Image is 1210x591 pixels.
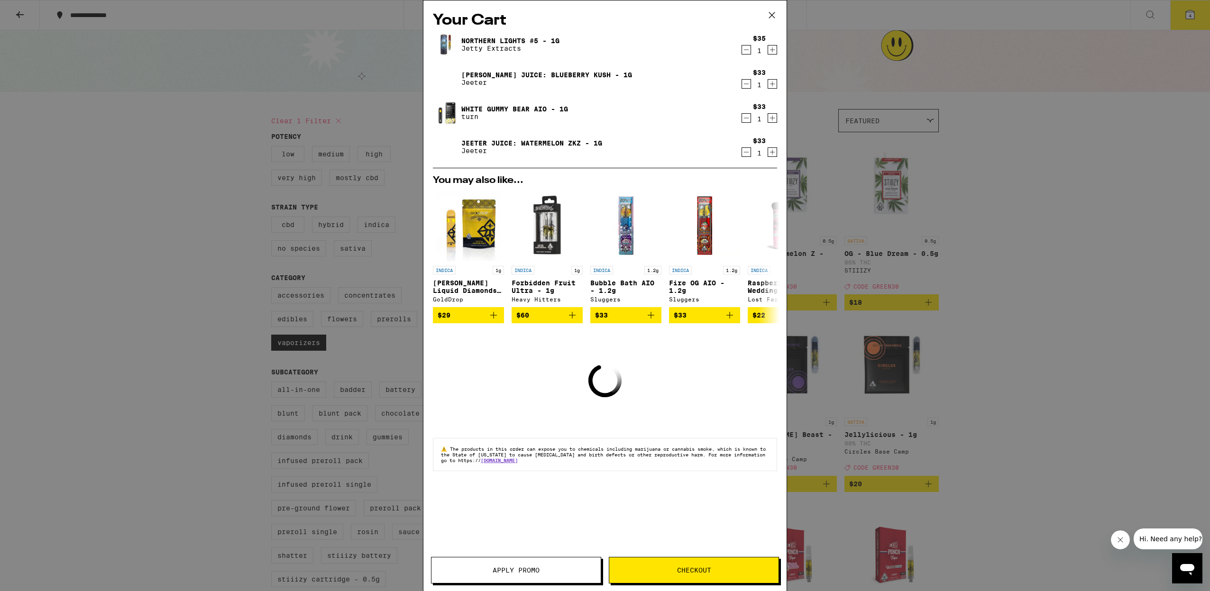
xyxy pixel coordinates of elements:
[748,190,819,261] img: Lost Farm - Raspberry x Wedding Cake Live Resin Gummies
[768,147,777,157] button: Increment
[742,79,751,89] button: Decrement
[595,311,608,319] span: $33
[436,190,502,261] img: GoldDrop - King Louis Liquid Diamonds AIO - 1g
[512,190,583,307] a: Open page for Forbidden Fruit Ultra - 1g from Heavy Hitters
[753,35,766,42] div: $35
[571,266,583,274] p: 1g
[768,113,777,123] button: Increment
[433,31,459,58] img: Northern Lights #5 - 1g
[669,266,692,274] p: INDICA
[669,296,740,302] div: Sluggers
[590,190,661,307] a: Open page for Bubble Bath AIO - 1.2g from Sluggers
[753,137,766,145] div: $33
[748,279,819,294] p: Raspberry x Wedding Cake Live Resin Gummies
[753,115,766,123] div: 1
[768,45,777,55] button: Increment
[512,279,583,294] p: Forbidden Fruit Ultra - 1g
[669,307,740,323] button: Add to bag
[748,266,770,274] p: INDICA
[590,266,613,274] p: INDICA
[1134,528,1202,549] iframe: Message from company
[433,296,504,302] div: GoldDrop
[512,296,583,302] div: Heavy Hitters
[433,176,777,185] h2: You may also like...
[433,65,459,92] img: Jeeter Juice: Blueberry Kush - 1g
[590,190,661,261] img: Sluggers - Bubble Bath AIO - 1.2g
[441,446,450,452] span: ⚠️
[438,311,450,319] span: $29
[748,307,819,323] button: Add to bag
[461,139,602,147] a: Jeeter Juice: Watermelon ZKZ - 1g
[493,266,504,274] p: 1g
[461,105,568,113] a: White Gummy Bear AIO - 1g
[461,147,602,155] p: Jeeter
[752,311,765,319] span: $22
[433,190,504,307] a: Open page for King Louis Liquid Diamonds AIO - 1g from GoldDrop
[753,69,766,76] div: $33
[461,45,559,52] p: Jetty Extracts
[512,190,583,261] img: Heavy Hitters - Forbidden Fruit Ultra - 1g
[1111,530,1130,549] iframe: Close message
[753,81,766,89] div: 1
[742,147,751,157] button: Decrement
[669,279,740,294] p: Fire OG AIO - 1.2g
[669,190,740,307] a: Open page for Fire OG AIO - 1.2g from Sluggers
[748,296,819,302] div: Lost Farm
[644,266,661,274] p: 1.2g
[748,190,819,307] a: Open page for Raspberry x Wedding Cake Live Resin Gummies from Lost Farm
[481,457,518,463] a: [DOMAIN_NAME]
[609,557,779,583] button: Checkout
[433,307,504,323] button: Add to bag
[433,134,459,160] img: Jeeter Juice: Watermelon ZKZ - 1g
[516,311,529,319] span: $60
[669,190,740,261] img: Sluggers - Fire OG AIO - 1.2g
[590,307,661,323] button: Add to bag
[433,279,504,294] p: [PERSON_NAME] Liquid Diamonds AIO - 1g
[493,567,540,573] span: Apply Promo
[742,45,751,55] button: Decrement
[433,100,459,126] img: White Gummy Bear AIO - 1g
[433,10,777,31] h2: Your Cart
[677,567,711,573] span: Checkout
[433,266,456,274] p: INDICA
[461,79,632,86] p: Jeeter
[590,279,661,294] p: Bubble Bath AIO - 1.2g
[512,266,534,274] p: INDICA
[461,37,559,45] a: Northern Lights #5 - 1g
[753,149,766,157] div: 1
[461,113,568,120] p: turn
[768,79,777,89] button: Increment
[723,266,740,274] p: 1.2g
[753,47,766,55] div: 1
[674,311,687,319] span: $33
[1172,553,1202,583] iframe: Button to launch messaging window
[590,296,661,302] div: Sluggers
[742,113,751,123] button: Decrement
[461,71,632,79] a: [PERSON_NAME] Juice: Blueberry Kush - 1g
[753,103,766,110] div: $33
[431,557,601,583] button: Apply Promo
[512,307,583,323] button: Add to bag
[441,446,766,463] span: The products in this order can expose you to chemicals including marijuana or cannabis smoke, whi...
